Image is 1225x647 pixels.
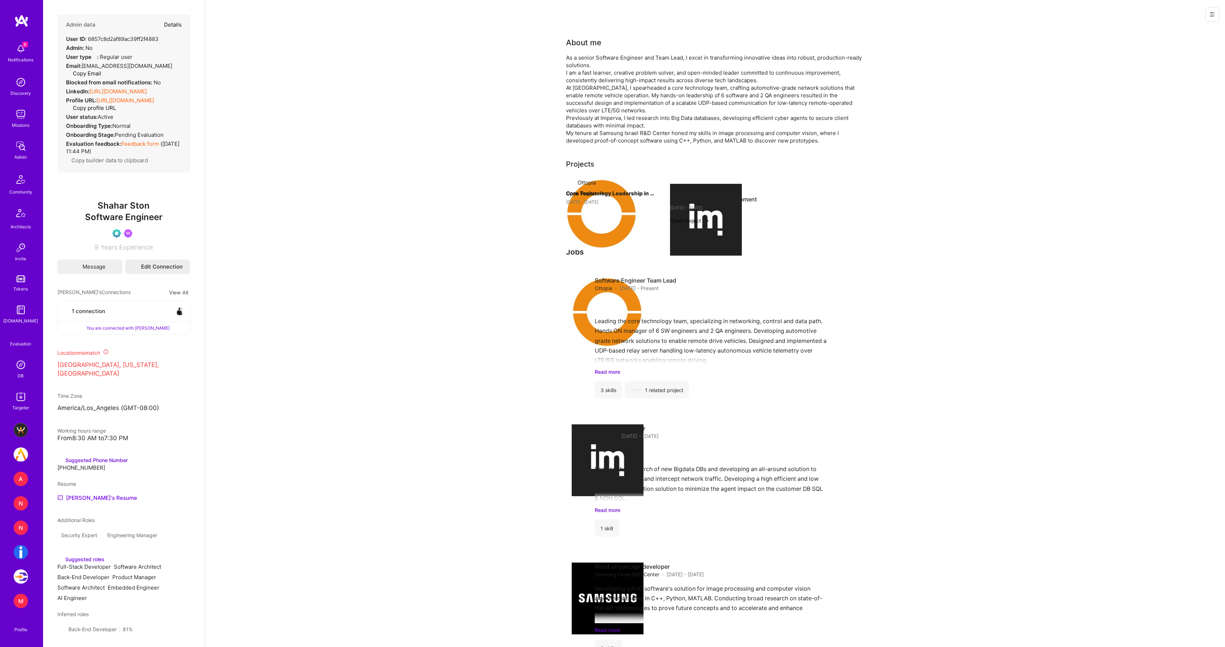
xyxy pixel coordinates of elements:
[12,206,29,223] img: Architects
[12,423,30,437] a: BuildTeam
[621,432,659,440] span: [DATE] - [DATE]
[566,247,864,256] h3: Jobs
[615,284,617,292] span: ·
[81,62,172,69] span: [EMAIL_ADDRESS][DOMAIN_NAME]
[124,229,132,238] img: Been on Mission
[57,288,131,297] span: [PERSON_NAME]'s Connections
[66,79,154,86] strong: Blocked from email notifications:
[87,324,170,332] span: You are connected with [PERSON_NAME]
[57,481,76,487] span: Resume
[67,104,116,112] button: Copy profile URL
[18,372,24,380] div: DB
[682,185,702,192] div: Imperva
[66,44,93,52] div: No
[57,611,89,617] span: Inferred roles
[66,113,98,120] strong: User status:
[57,624,136,635] div: Back-End Developer 81%
[18,335,24,340] i: icon SelectionTeam
[11,89,31,97] div: Discovery
[595,563,704,571] h4: Proof of concept developer
[74,264,79,269] i: icon Mail
[22,42,28,47] span: 6
[14,594,28,608] div: M
[115,131,164,138] span: Pending Evaluation
[112,574,156,581] span: Product Manager
[14,107,28,121] img: teamwork
[14,569,28,584] img: Velocity: Enabling Developers Create Isolated Environments, Easily.
[670,195,760,204] h4: Big Data DB agent development
[67,71,73,76] i: icon Copy
[15,255,27,262] div: Invite
[112,122,131,129] span: normal
[572,424,644,496] img: Company logo
[66,62,81,69] strong: Email:
[14,303,28,317] img: guide book
[57,428,106,434] span: Working hours range
[57,557,62,562] i: icon SuggestedTeams
[67,70,101,77] button: Copy Email
[101,243,153,251] span: Years Experience
[57,584,105,591] span: Software Architect
[176,307,184,316] img: avatar
[97,97,154,104] a: [URL][DOMAIN_NAME]
[622,628,626,633] i: icon ArrowDownSecondaryDark
[72,307,105,315] span: 1 connection
[15,153,27,161] div: Admin
[595,626,858,634] a: Read more
[66,131,115,138] strong: Onboarding Stage:
[600,191,606,196] img: arrow-right
[14,390,28,404] img: Skill Targeter
[14,472,28,486] div: A
[595,520,619,537] div: 1 skill
[10,340,32,348] div: Evaluation
[57,349,190,357] div: Location mismatch
[95,243,99,251] span: 9
[121,140,159,147] a: Feedback form
[66,36,87,42] strong: User ID:
[66,45,84,51] strong: Admin:
[704,218,710,224] img: arrow-right
[11,223,31,231] div: Architects
[619,284,659,292] span: [DATE] - Present
[595,276,676,284] h4: Software Engineer Team Lead
[104,530,161,541] div: Engineering Manager
[14,496,28,511] div: N
[12,171,29,188] img: Community
[12,121,30,129] div: Missions
[595,506,858,514] a: Read more
[66,97,97,104] strong: Profile URL:
[57,530,101,541] div: Security Expert
[66,157,148,164] button: Copy builder data to clipboard
[114,563,161,570] span: Software Architect
[57,434,190,442] div: From 8:30 AM to 7:30 PM
[17,275,25,282] img: tokens
[57,495,63,501] img: Resume
[57,301,190,335] button: 1 connectionavatarYou are connected with [PERSON_NAME]
[595,424,659,432] h4: Software Engineer
[622,369,626,374] i: icon ArrowDownSecondaryDark
[92,53,97,59] i: Help
[622,508,626,513] i: icon ArrowDownSecondaryDark
[57,393,82,399] span: Time Zone
[66,122,112,129] strong: Onboarding Type:
[12,618,30,633] a: Profile
[64,308,69,314] i: icon Collaborator
[566,189,656,198] h4: Core Technology Leadership in Automotive Networking
[66,140,182,155] div: ( [DATE] 11:44 PM )
[617,432,618,440] span: ·
[167,288,190,297] button: View All
[14,75,28,89] img: discovery
[13,404,29,411] div: Targeter
[57,555,104,563] div: Suggested roles
[66,35,159,43] div: 6857c8d2af89ac39ff2f4883
[14,545,28,559] img: Injury.com: Referrals Platform MVP
[14,521,28,535] div: N
[66,79,161,86] div: No
[625,381,689,399] div: 1 related project
[57,493,137,502] a: [PERSON_NAME]'s Resume
[57,404,190,413] p: America/Los_Angeles (GMT-08:00 )
[12,472,30,486] a: A
[14,139,28,153] img: admin teamwork
[66,88,89,95] strong: LinkedIn:
[566,159,594,169] div: Projects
